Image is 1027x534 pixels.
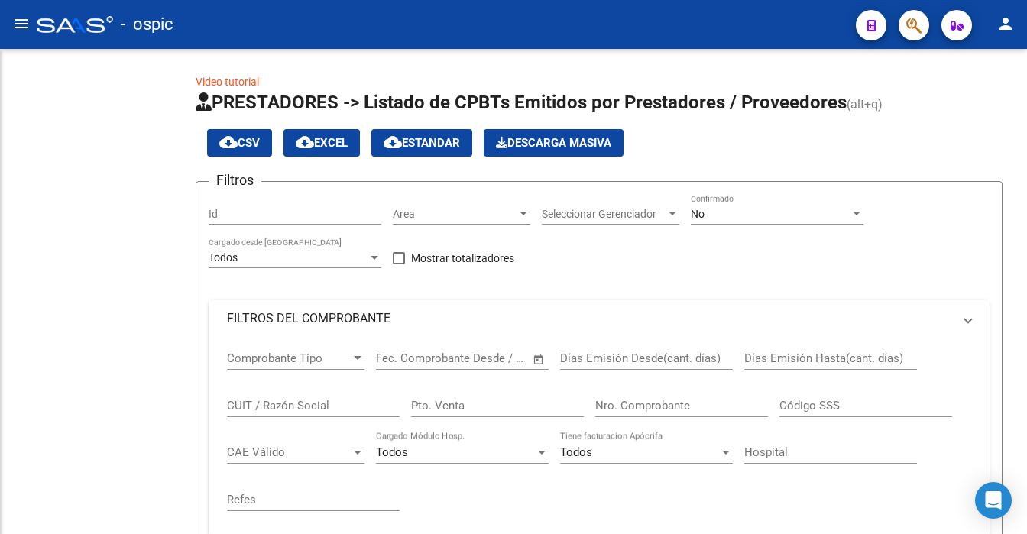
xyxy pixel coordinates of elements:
span: Comprobante Tipo [227,351,351,365]
span: CSV [219,136,260,150]
button: Open calendar [530,351,548,368]
span: Todos [376,445,408,459]
input: Start date [376,351,426,365]
span: Mostrar totalizadores [411,249,514,267]
h3: Filtros [209,170,261,191]
mat-icon: menu [12,15,31,33]
mat-icon: cloud_download [219,133,238,151]
span: CAE Válido [227,445,351,459]
span: EXCEL [296,136,348,150]
mat-icon: person [996,15,1015,33]
span: Estandar [384,136,460,150]
button: CSV [207,129,272,157]
input: End date [439,351,513,365]
mat-icon: cloud_download [296,133,314,151]
a: Video tutorial [196,76,259,88]
button: EXCEL [283,129,360,157]
mat-panel-title: FILTROS DEL COMPROBANTE [227,310,953,327]
mat-icon: cloud_download [384,133,402,151]
span: Todos [209,251,238,264]
span: PRESTADORES -> Listado de CPBTs Emitidos por Prestadores / Proveedores [196,92,847,113]
span: Descarga Masiva [496,136,611,150]
app-download-masive: Descarga masiva de comprobantes (adjuntos) [484,129,624,157]
div: Open Intercom Messenger [975,482,1012,519]
span: (alt+q) [847,97,883,112]
mat-expansion-panel-header: FILTROS DEL COMPROBANTE [209,300,990,337]
span: Seleccionar Gerenciador [542,208,666,221]
button: Estandar [371,129,472,157]
span: Todos [560,445,592,459]
span: No [691,208,705,220]
span: Area [393,208,517,221]
span: - ospic [121,8,173,41]
button: Descarga Masiva [484,129,624,157]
